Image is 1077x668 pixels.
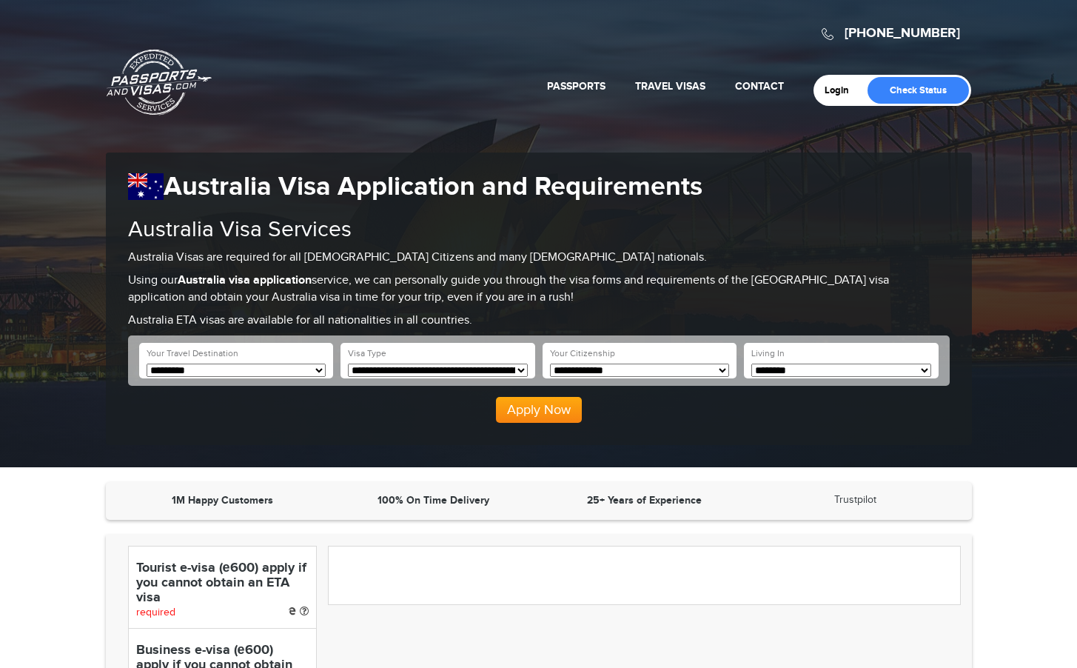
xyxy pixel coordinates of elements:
[128,273,950,307] p: Using our service, we can personally guide you through the visa forms and requirements of the [GE...
[128,218,950,242] h2: Australia Visa Services
[128,250,950,267] p: Australia Visas are required for all [DEMOGRAPHIC_DATA] Citizens and many [DEMOGRAPHIC_DATA] nati...
[834,494,876,506] a: Trustpilot
[136,607,175,618] span: required
[735,80,784,93] a: Contact
[868,77,969,104] a: Check Status
[845,25,960,41] a: [PHONE_NUMBER]
[172,494,273,507] strong: 1M Happy Customers
[107,49,212,116] a: Passports & [DOMAIN_NAME]
[289,607,296,615] i: e-Visa
[751,347,785,360] label: Living In
[147,347,238,360] label: Your Travel Destination
[128,313,950,330] p: Australia ETA visas are available for all nationalities in all countries.
[550,347,615,360] label: Your Citizenship
[587,494,702,507] strong: 25+ Years of Experience
[128,171,950,203] h1: Australia Visa Application and Requirements
[635,80,705,93] a: Travel Visas
[496,397,582,424] button: Apply Now
[547,80,605,93] a: Passports
[348,347,386,360] label: Visa Type
[825,84,859,96] a: Login
[378,494,489,507] strong: 100% On Time Delivery
[136,561,309,605] h4: Tourist e-visa (е600) apply if you cannot obtain an ETA visa
[178,273,312,287] strong: Australia visa application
